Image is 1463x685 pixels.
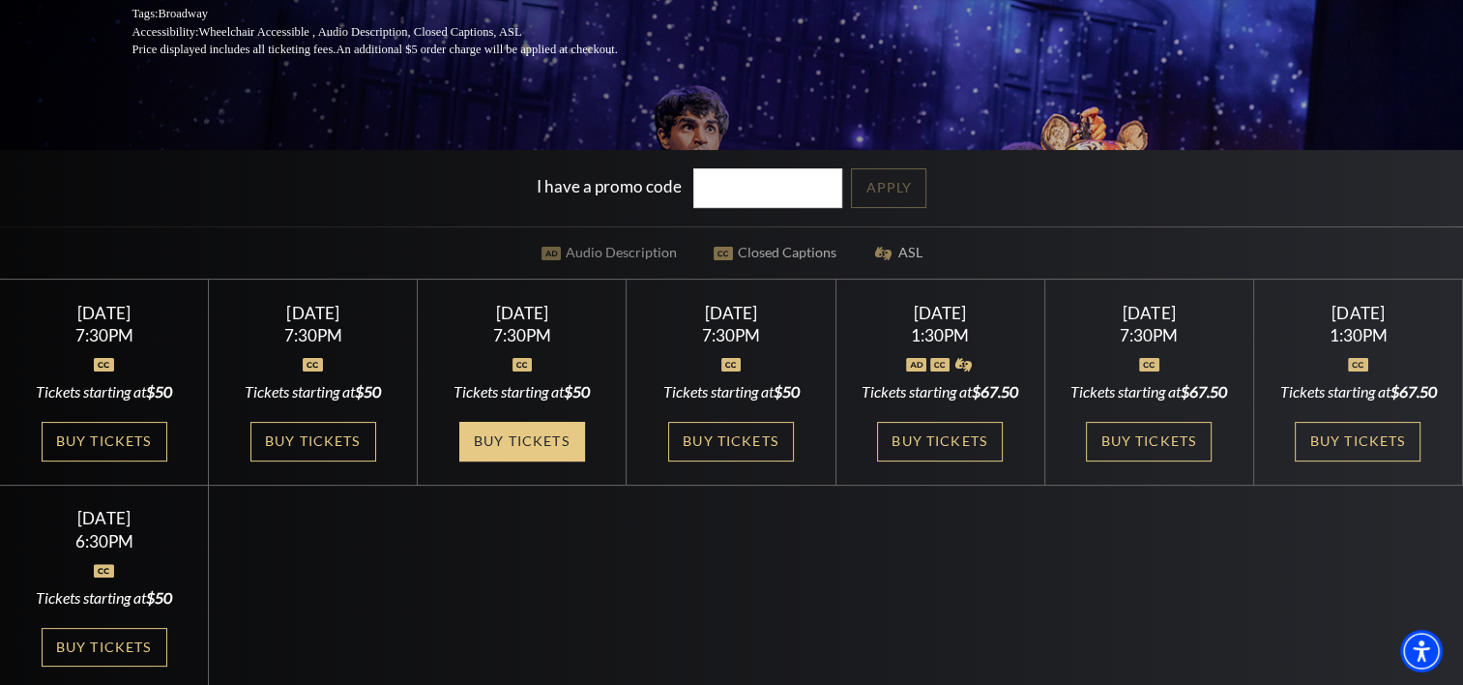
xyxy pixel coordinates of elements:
[132,41,664,59] p: Price displayed includes all ticketing fees.
[877,422,1003,462] a: Buy Tickets
[1068,303,1230,323] div: [DATE]
[1277,381,1440,402] div: Tickets starting at
[650,381,812,402] div: Tickets starting at
[23,327,186,343] div: 7:30PM
[158,7,208,20] span: Broadway
[198,25,521,39] span: Wheelchair Accessible , Audio Description, Closed Captions, ASL
[23,587,186,609] div: Tickets starting at
[23,381,186,402] div: Tickets starting at
[441,327,603,343] div: 7:30PM
[1181,382,1227,401] span: $67.50
[146,382,172,401] span: $50
[132,23,664,42] p: Accessibility:
[1400,630,1443,672] div: Accessibility Menu
[1086,422,1212,462] a: Buy Tickets
[355,382,381,401] span: $50
[1068,381,1230,402] div: Tickets starting at
[1390,382,1436,401] span: $67.50
[972,382,1018,401] span: $67.50
[668,422,794,462] a: Buy Tickets
[250,422,376,462] a: Buy Tickets
[1277,327,1440,343] div: 1:30PM
[441,381,603,402] div: Tickets starting at
[773,382,799,401] span: $50
[441,303,603,323] div: [DATE]
[537,175,682,195] label: I have a promo code
[132,5,664,23] p: Tags:
[650,327,812,343] div: 7:30PM
[1277,303,1440,323] div: [DATE]
[232,327,395,343] div: 7:30PM
[859,327,1021,343] div: 1:30PM
[23,533,186,550] div: 6:30PM
[336,43,617,56] span: An additional $5 order charge will be applied at checkout.
[23,508,186,528] div: [DATE]
[859,381,1021,402] div: Tickets starting at
[1068,327,1230,343] div: 7:30PM
[146,588,172,607] span: $50
[459,422,585,462] a: Buy Tickets
[564,382,590,401] span: $50
[232,303,395,323] div: [DATE]
[232,381,395,402] div: Tickets starting at
[23,303,186,323] div: [DATE]
[42,422,167,462] a: Buy Tickets
[859,303,1021,323] div: [DATE]
[650,303,812,323] div: [DATE]
[1295,422,1420,462] a: Buy Tickets
[42,628,167,668] a: Buy Tickets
